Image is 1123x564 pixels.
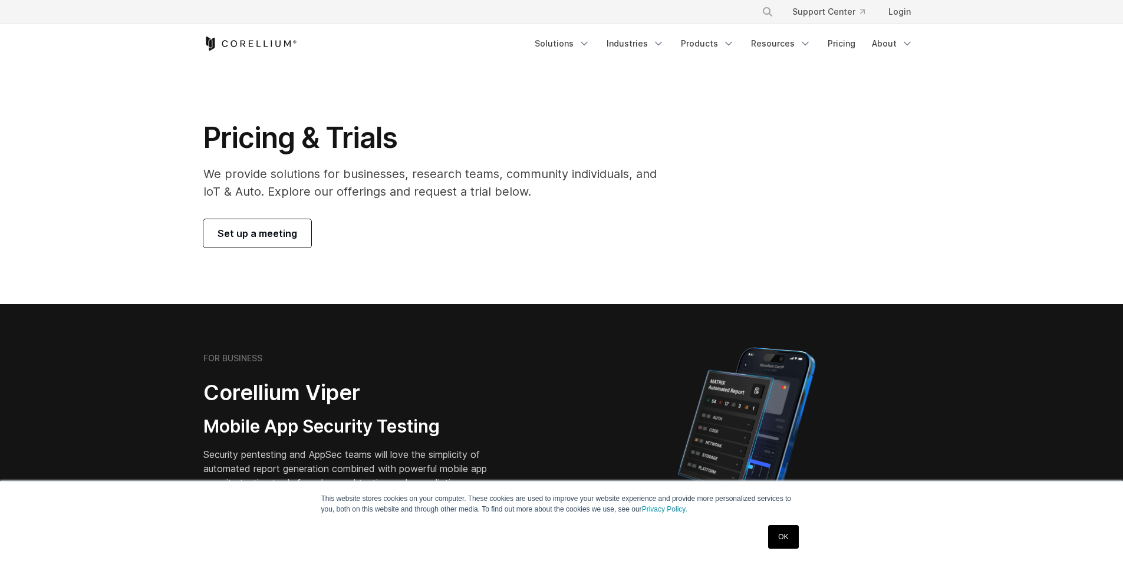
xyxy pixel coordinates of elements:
a: Solutions [528,33,597,54]
a: Pricing [821,33,862,54]
h2: Corellium Viper [203,380,505,406]
h6: FOR BUSINESS [203,353,262,364]
h3: Mobile App Security Testing [203,415,505,438]
p: Security pentesting and AppSec teams will love the simplicity of automated report generation comb... [203,447,505,490]
a: Corellium Home [203,37,297,51]
p: We provide solutions for businesses, research teams, community individuals, and IoT & Auto. Explo... [203,165,673,200]
a: Support Center [783,1,874,22]
p: This website stores cookies on your computer. These cookies are used to improve your website expe... [321,493,802,514]
h1: Pricing & Trials [203,120,673,156]
a: Industries [600,33,671,54]
a: OK [768,525,798,549]
img: Corellium MATRIX automated report on iPhone showing app vulnerability test results across securit... [658,342,835,548]
a: Products [674,33,742,54]
a: Privacy Policy. [642,505,687,513]
a: Resources [744,33,818,54]
span: Set up a meeting [218,226,297,240]
button: Search [757,1,778,22]
div: Navigation Menu [747,1,920,22]
a: About [865,33,920,54]
a: Set up a meeting [203,219,311,248]
div: Navigation Menu [528,33,920,54]
a: Login [879,1,920,22]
